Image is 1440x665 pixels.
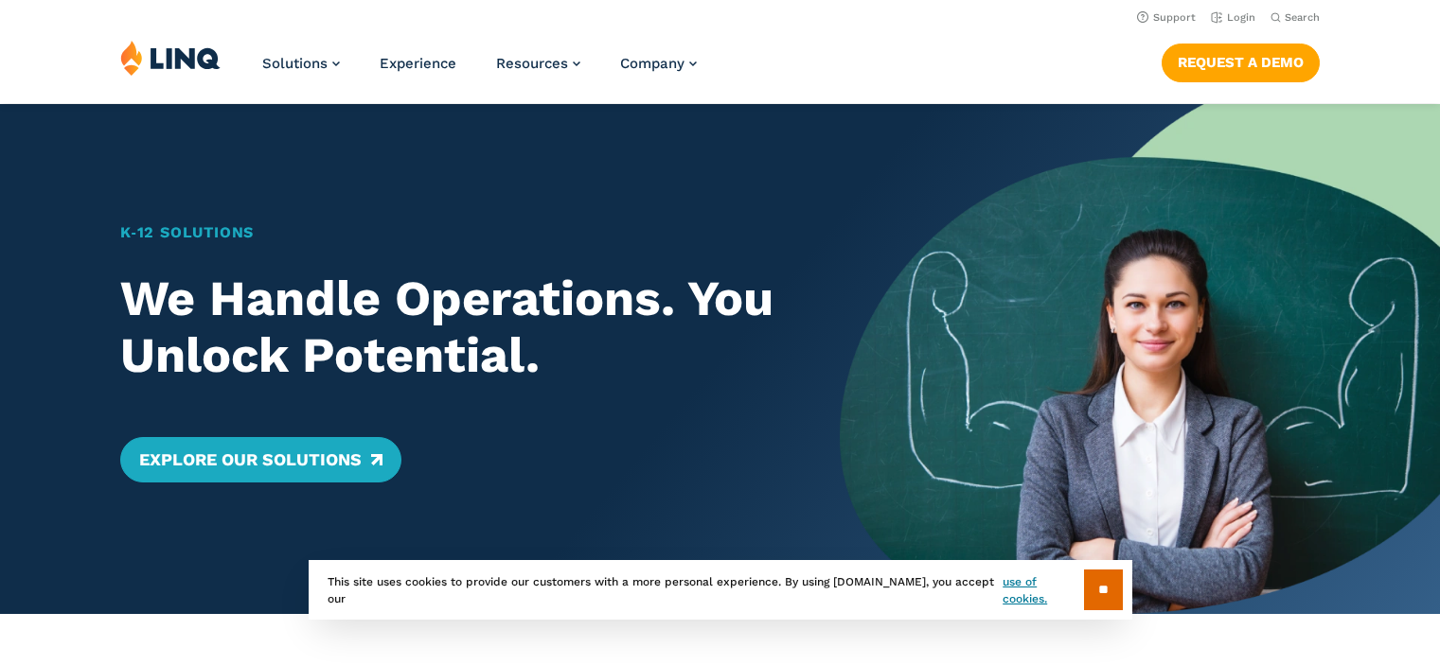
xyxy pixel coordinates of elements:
span: Solutions [262,55,328,72]
div: This site uses cookies to provide our customers with a more personal experience. By using [DOMAIN... [309,560,1132,620]
h2: We Handle Operations. You Unlock Potential. [120,271,782,384]
img: LINQ | K‑12 Software [120,40,221,76]
a: Login [1211,11,1255,24]
a: Explore Our Solutions [120,437,401,482]
a: Solutions [262,55,340,72]
button: Open Search Bar [1271,10,1320,25]
nav: Primary Navigation [262,40,697,102]
span: Resources [496,55,568,72]
a: Request a Demo [1162,44,1320,81]
a: Support [1137,11,1196,24]
h1: K‑12 Solutions [120,221,782,244]
a: use of cookies. [1003,573,1083,607]
img: Home Banner [840,104,1440,614]
nav: Button Navigation [1162,40,1320,81]
a: Company [620,55,697,72]
a: Resources [496,55,580,72]
span: Company [620,55,684,72]
a: Experience [380,55,456,72]
span: Search [1285,11,1320,24]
